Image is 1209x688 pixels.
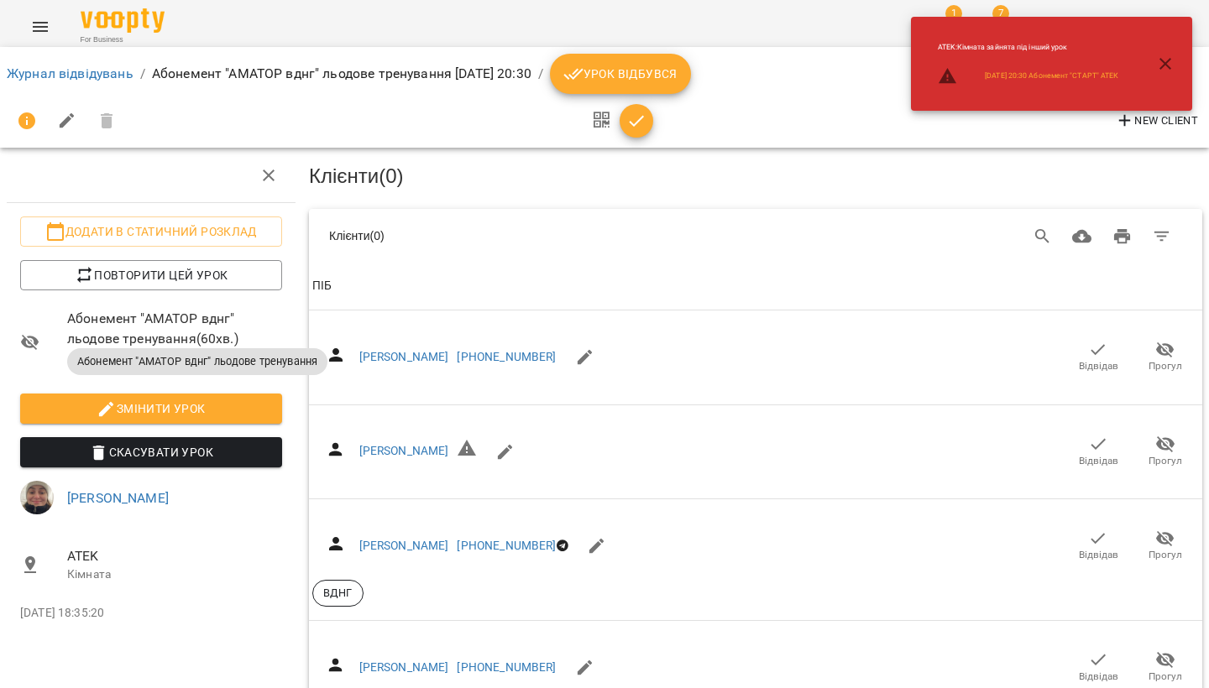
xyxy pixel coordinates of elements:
[20,605,282,622] p: [DATE] 18:35:20
[34,222,269,242] span: Додати в статичний розклад
[1062,216,1102,257] button: Завантажити CSV
[20,481,54,514] img: 4cf27c03cdb7f7912a44474f3433b006.jpeg
[1079,359,1118,373] span: Відвідав
[67,546,282,566] span: ATEK
[1132,428,1199,475] button: Прогул
[81,8,165,33] img: Voopty Logo
[7,65,133,81] a: Журнал відвідувань
[359,350,449,363] a: [PERSON_NAME]
[1023,216,1063,257] button: Search
[34,265,269,285] span: Повторити цей урок
[67,354,327,369] span: Абонемент "АМАТОР вднг" льодове тренування
[20,216,282,247] button: Додати в статичний розклад
[992,5,1009,22] span: 7
[1111,107,1202,134] button: New Client
[1142,216,1182,257] button: Фільтр
[1149,454,1182,468] span: Прогул
[20,260,282,290] button: Повторити цей урок
[457,539,556,552] a: [PHONE_NUMBER]
[20,7,60,47] button: Menu
[1102,216,1143,257] button: Друк
[7,54,1202,94] nav: breadcrumb
[1132,523,1199,570] button: Прогул
[20,437,282,467] button: Скасувати Урок
[309,165,1202,187] h3: Клієнти ( 0 )
[67,566,282,583] p: Кімната
[359,660,449,674] a: [PERSON_NAME]
[1079,454,1118,468] span: Відвідав
[67,309,282,348] span: Абонемент "АМАТОР вднг" льодове тренування ( 60 хв. )
[359,444,449,457] a: [PERSON_NAME]
[924,35,1132,60] li: ATEK : Кімната зайнята під інший урок
[312,276,1199,296] span: ПІБ
[457,438,477,465] h6: Невірний формат телефону ${ phone }
[140,64,145,84] li: /
[34,442,269,462] span: Скасувати Урок
[945,5,962,22] span: 1
[1132,334,1199,381] button: Прогул
[312,276,332,296] div: ПІБ
[1065,334,1132,381] button: Відвідав
[1065,523,1132,570] button: Відвідав
[81,34,165,45] span: For Business
[457,660,556,674] a: [PHONE_NUMBER]
[538,64,543,84] li: /
[1115,111,1198,131] span: New Client
[457,350,556,363] a: [PHONE_NUMBER]
[152,64,531,84] p: Абонемент "АМАТОР вднг" льодове тренування [DATE] 20:30
[20,394,282,424] button: Змінити урок
[313,586,363,601] span: ВДНГ
[1079,548,1118,562] span: Відвідав
[985,70,1118,81] a: [DATE] 20:30 Абонемент "СТАРТ" АТЕК
[67,490,169,506] a: [PERSON_NAME]
[1079,670,1118,684] span: Відвідав
[359,539,449,552] a: [PERSON_NAME]
[1149,548,1182,562] span: Прогул
[312,276,332,296] div: Sort
[563,64,678,84] span: Урок відбувся
[329,227,704,244] div: Клієнти ( 0 )
[1065,428,1132,475] button: Відвідав
[34,399,269,419] span: Змінити урок
[309,209,1202,263] div: Table Toolbar
[1149,670,1182,684] span: Прогул
[550,54,691,94] button: Урок відбувся
[1149,359,1182,373] span: Прогул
